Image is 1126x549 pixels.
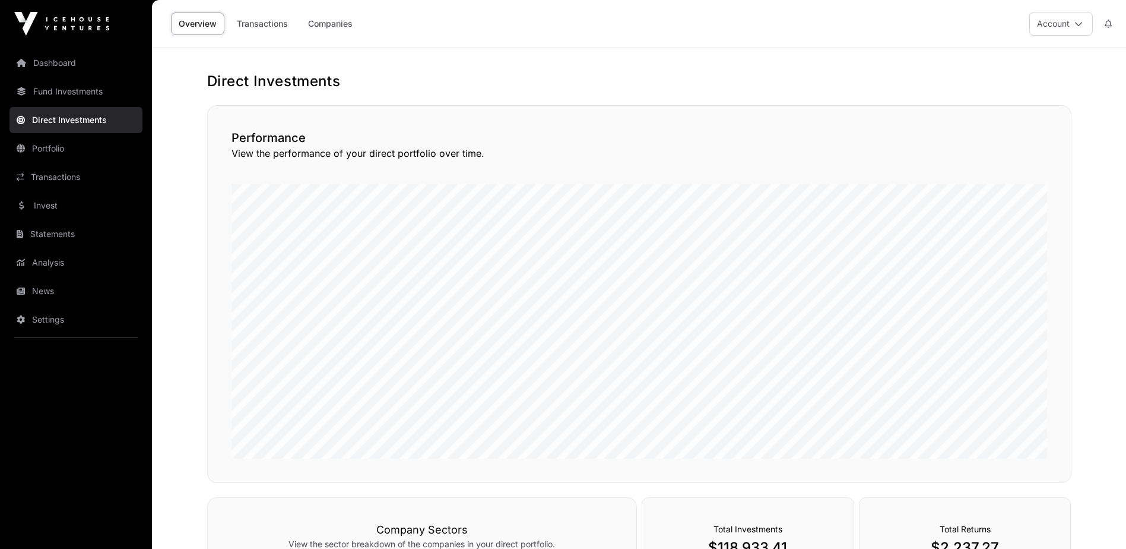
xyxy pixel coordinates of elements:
[1067,492,1126,549] iframe: Chat Widget
[300,12,360,35] a: Companies
[229,12,296,35] a: Transactions
[9,278,142,304] a: News
[9,107,142,133] a: Direct Investments
[9,78,142,105] a: Fund Investments
[9,164,142,190] a: Transactions
[171,12,224,35] a: Overview
[14,12,109,36] img: Icehouse Ventures Logo
[9,307,142,333] a: Settings
[713,524,782,534] span: Total Investments
[9,221,142,247] a: Statements
[9,250,142,276] a: Analysis
[1029,12,1093,36] button: Account
[207,72,1071,91] h1: Direct Investments
[231,522,613,538] h3: Company Sectors
[9,50,142,76] a: Dashboard
[231,130,1047,146] h2: Performance
[940,524,991,534] span: Total Returns
[9,135,142,162] a: Portfolio
[9,193,142,219] a: Invest
[231,146,1047,160] p: View the performance of your direct portfolio over time.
